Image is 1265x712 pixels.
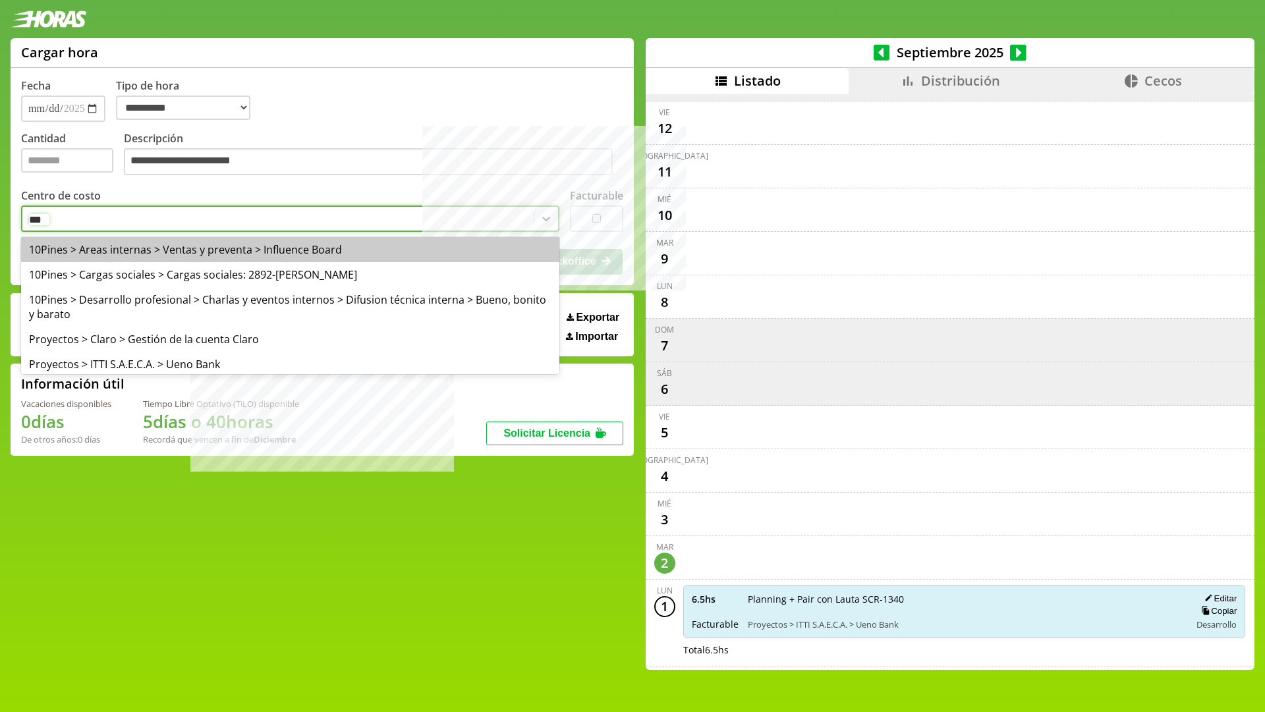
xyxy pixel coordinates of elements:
[570,188,623,203] label: Facturable
[654,205,675,226] div: 10
[575,331,618,342] span: Importar
[748,618,1182,630] span: Proyectos > ITTI S.A.E.C.A. > Ueno Bank
[692,618,739,630] span: Facturable
[486,422,623,445] button: Solicitar Licencia
[654,118,675,139] div: 12
[124,131,623,179] label: Descripción
[21,410,111,433] h1: 0 días
[21,375,125,393] h2: Información útil
[1144,72,1182,90] span: Cecos
[1200,593,1237,604] button: Editar
[143,398,299,410] div: Tiempo Libre Optativo (TiLO) disponible
[503,427,590,439] span: Solicitar Licencia
[683,644,1246,656] div: Total 6.5 hs
[654,335,675,356] div: 7
[21,188,101,203] label: Centro de costo
[21,352,559,377] div: Proyectos > ITTI S.A.E.C.A. > Ueno Bank
[654,596,675,617] div: 1
[889,43,1010,61] span: Septiembre 2025
[654,422,675,443] div: 5
[734,72,781,90] span: Listado
[563,311,623,324] button: Exportar
[143,433,299,445] div: Recordá que vencen a fin de
[654,466,675,487] div: 4
[21,398,111,410] div: Vacaciones disponibles
[656,541,673,553] div: mar
[921,72,1000,90] span: Distribución
[654,248,675,269] div: 9
[116,96,250,120] select: Tipo de hora
[21,78,51,93] label: Fecha
[659,411,670,422] div: vie
[21,262,559,287] div: 10Pines > Cargas sociales > Cargas sociales: 2892-[PERSON_NAME]
[21,131,124,179] label: Cantidad
[646,94,1254,668] div: scrollable content
[1196,618,1237,630] span: Desarrollo
[21,43,98,61] h1: Cargar hora
[659,107,670,118] div: vie
[21,433,111,445] div: De otros años: 0 días
[654,509,675,530] div: 3
[658,498,671,509] div: mié
[124,148,613,176] textarea: Descripción
[143,410,299,433] h1: 5 días o 40 horas
[657,281,673,292] div: lun
[655,324,674,335] div: dom
[654,161,675,182] div: 11
[21,148,113,173] input: Cantidad
[254,433,296,445] b: Diciembre
[21,287,559,327] div: 10Pines > Desarrollo profesional > Charlas y eventos internos > Difusion técnica interna > Bueno,...
[21,237,559,262] div: 10Pines > Areas internas > Ventas y preventa > Influence Board
[576,312,619,323] span: Exportar
[116,78,261,122] label: Tipo de hora
[1197,605,1237,616] button: Copiar
[621,454,708,466] div: [DEMOGRAPHIC_DATA]
[656,237,673,248] div: mar
[654,292,675,313] div: 8
[654,379,675,400] div: 6
[658,194,671,205] div: mié
[748,593,1182,605] span: Planning + Pair con Lauta SCR-1340
[11,11,87,28] img: logotipo
[657,368,672,379] div: sáb
[657,585,673,596] div: lun
[654,553,675,574] div: 2
[621,150,708,161] div: [DEMOGRAPHIC_DATA]
[21,327,559,352] div: Proyectos > Claro > Gestión de la cuenta Claro
[692,593,739,605] span: 6.5 hs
